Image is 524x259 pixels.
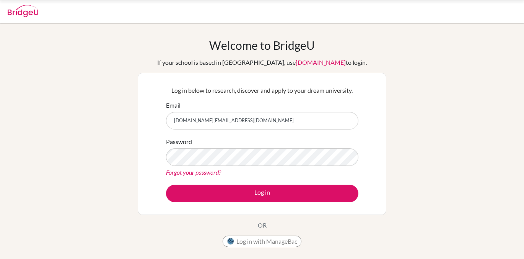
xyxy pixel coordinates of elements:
[166,86,358,95] p: Log in below to research, discover and apply to your dream university.
[258,221,267,230] p: OR
[209,38,315,52] h1: Welcome to BridgeU
[166,101,181,110] label: Email
[223,236,301,247] button: Log in with ManageBac
[166,185,358,202] button: Log in
[296,59,346,66] a: [DOMAIN_NAME]
[166,169,221,176] a: Forgot your password?
[8,5,38,17] img: Bridge-U
[157,58,367,67] div: If your school is based in [GEOGRAPHIC_DATA], use to login.
[166,137,192,146] label: Password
